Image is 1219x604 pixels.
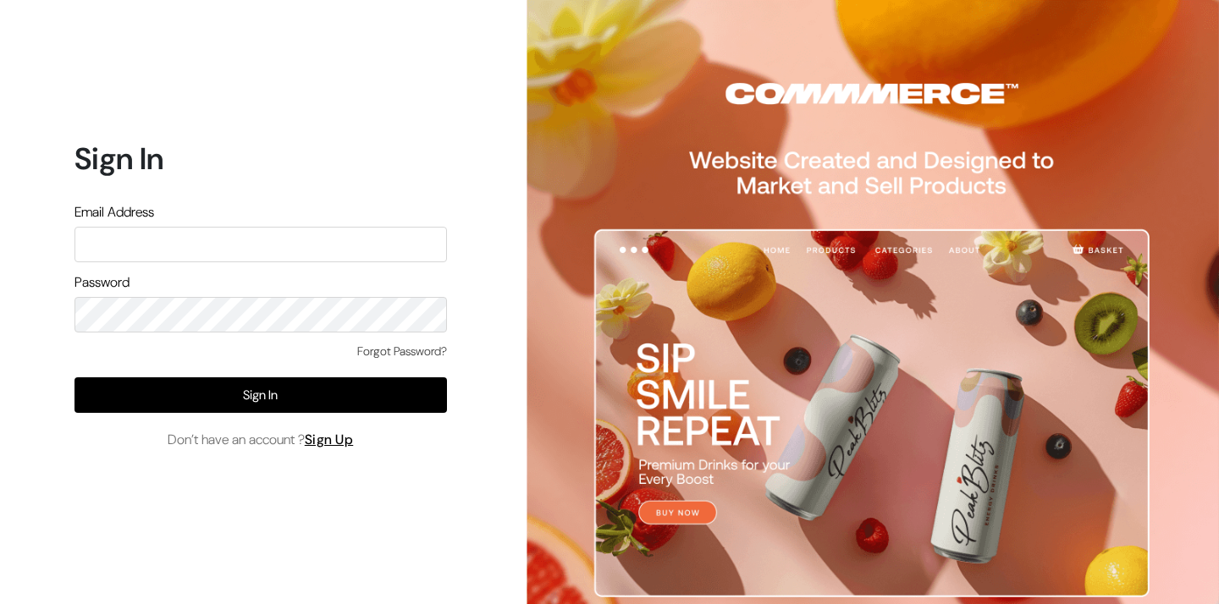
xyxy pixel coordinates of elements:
label: Email Address [74,202,154,222]
a: Forgot Password? [357,343,447,360]
button: Sign In [74,377,447,413]
span: Don’t have an account ? [168,430,354,450]
a: Sign Up [305,431,354,448]
h1: Sign In [74,140,447,177]
label: Password [74,272,130,293]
